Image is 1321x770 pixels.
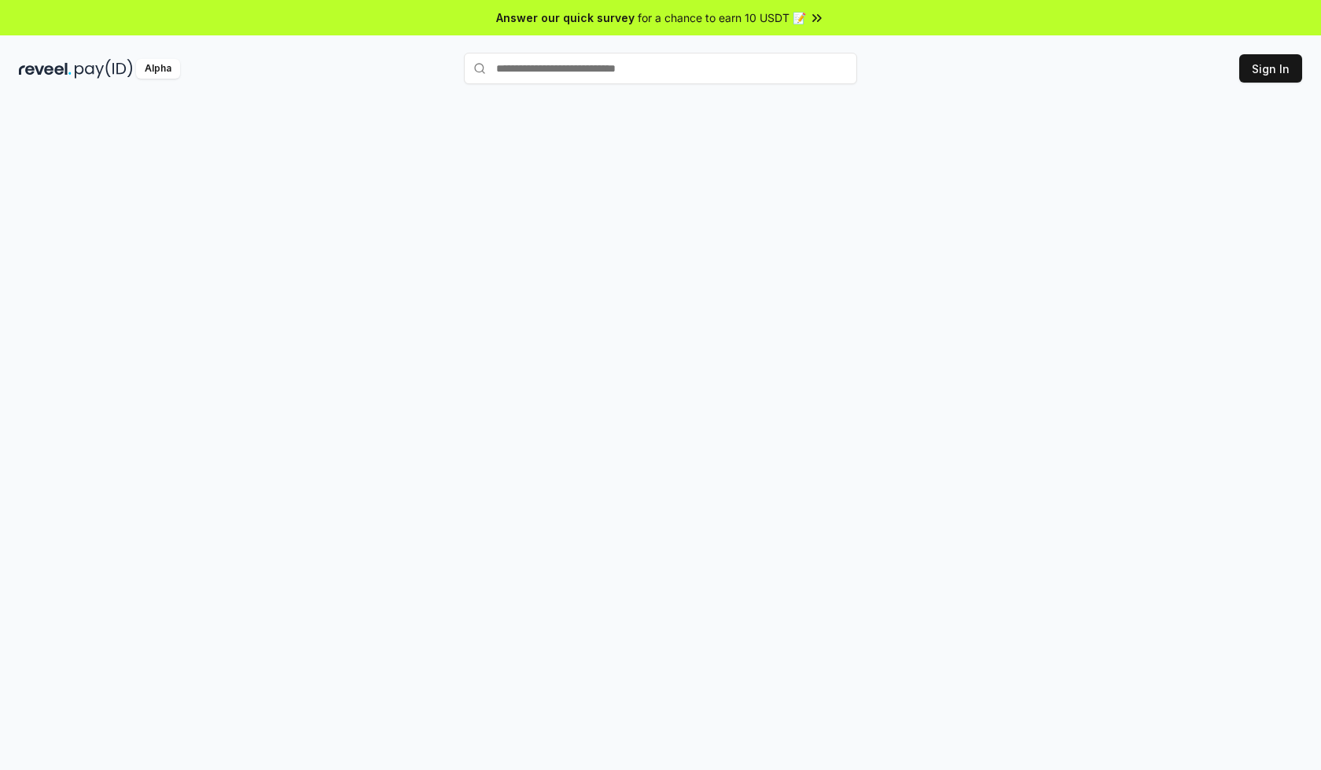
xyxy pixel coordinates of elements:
[136,59,180,79] div: Alpha
[1239,54,1302,83] button: Sign In
[496,9,635,26] span: Answer our quick survey
[638,9,806,26] span: for a chance to earn 10 USDT 📝
[19,59,72,79] img: reveel_dark
[75,59,133,79] img: pay_id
